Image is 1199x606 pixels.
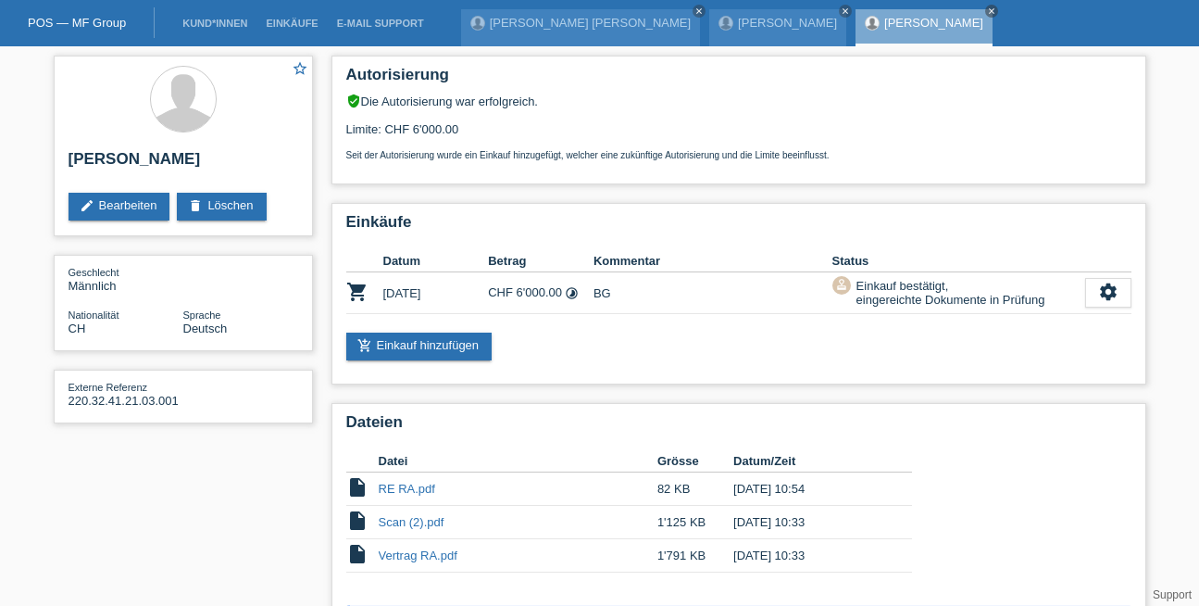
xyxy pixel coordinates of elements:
a: deleteLöschen [177,193,266,221]
th: Datum/Zeit [733,450,885,473]
i: settings [1098,282,1118,302]
td: 1'125 KB [657,506,733,539]
i: edit [80,198,94,213]
a: Einkäufe [256,18,327,29]
td: BG [593,272,832,314]
h2: Autorisierung [346,66,1131,94]
i: insert_drive_file [346,510,368,532]
td: 1'791 KB [657,539,733,573]
a: Vertrag RA.pdf [379,549,457,562]
i: POSP00026888 [346,281,368,303]
i: Fixe Raten (24 Raten) [565,286,579,300]
a: close [693,5,706,18]
a: E-Mail Support [328,18,433,29]
td: CHF 6'000.00 [488,272,593,314]
div: 220.32.41.21.03.001 [69,380,183,408]
i: close [987,6,996,16]
i: insert_drive_file [346,476,368,499]
th: Datei [379,450,657,473]
span: Sprache [183,309,221,321]
a: Scan (2).pdf [379,515,444,529]
i: delete [188,198,203,213]
a: add_shopping_cartEinkauf hinzufügen [346,333,493,360]
a: [PERSON_NAME] [884,16,983,30]
span: Nationalität [69,309,119,321]
i: close [694,6,704,16]
a: RE RA.pdf [379,482,435,496]
a: POS — MF Group [28,16,126,30]
a: Support [1153,588,1192,601]
i: insert_drive_file [346,543,368,565]
span: Schweiz [69,322,86,335]
td: [DATE] 10:33 [733,539,885,573]
div: Die Autorisierung war erfolgreich. [346,94,1131,108]
div: Limite: CHF 6'000.00 [346,108,1131,160]
i: close [841,6,850,16]
i: verified_user [346,94,361,108]
th: Betrag [488,250,593,272]
span: Geschlecht [69,267,119,278]
i: approval [835,278,848,291]
h2: Einkäufe [346,213,1131,241]
th: Datum [383,250,489,272]
i: add_shopping_cart [357,338,372,353]
td: [DATE] [383,272,489,314]
a: close [985,5,998,18]
td: [DATE] 10:54 [733,473,885,506]
a: close [839,5,852,18]
a: editBearbeiten [69,193,170,221]
span: Deutsch [183,322,228,335]
th: Status [832,250,1085,272]
h2: Dateien [346,413,1131,441]
a: [PERSON_NAME] [738,16,837,30]
i: star_border [292,60,308,77]
td: [DATE] 10:33 [733,506,885,539]
a: Kund*innen [173,18,256,29]
p: Seit der Autorisierung wurde ein Einkauf hinzugefügt, welcher eine zukünftige Autorisierung und d... [346,150,1131,160]
a: star_border [292,60,308,80]
th: Grösse [657,450,733,473]
div: Männlich [69,265,183,293]
span: Externe Referenz [69,382,148,393]
a: [PERSON_NAME] [PERSON_NAME] [490,16,691,30]
h2: [PERSON_NAME] [69,150,298,178]
td: 82 KB [657,473,733,506]
th: Kommentar [593,250,832,272]
div: Einkauf bestätigt, eingereichte Dokumente in Prüfung [851,276,1045,309]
